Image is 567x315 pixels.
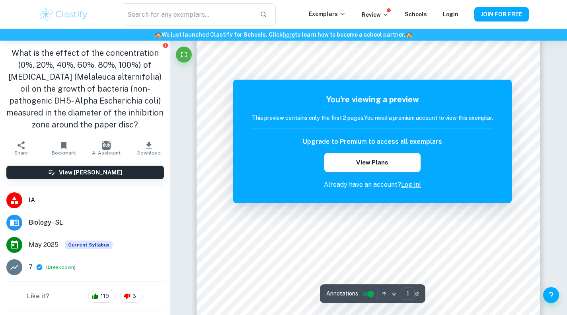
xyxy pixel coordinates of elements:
[29,196,164,205] span: IA
[6,47,164,131] h1: What is the effect of the concentration (0%, 20%, 40%, 60%, 80%, 100%) of [MEDICAL_DATA] (Melaleu...
[52,150,76,156] span: Bookmark
[120,290,143,303] div: 3
[163,42,169,48] button: Report issue
[65,241,113,249] span: Current Syllabus
[474,7,529,22] button: JOIN FOR FREE
[176,47,192,63] button: Fullscreen
[59,168,122,177] h6: View [PERSON_NAME]
[326,290,358,298] span: Annotations
[96,292,113,300] span: 119
[324,153,421,172] button: View Plans
[43,137,85,159] button: Bookmark
[128,137,170,159] button: Download
[415,290,419,297] span: / 2
[443,11,458,18] a: Login
[2,30,565,39] h6: We just launched Clastify for Schools. Click to learn how to become a school partner.
[155,31,162,38] span: 🏫
[252,180,493,190] p: Already have an account?
[92,150,121,156] span: AI Assistant
[88,290,116,303] div: 119
[39,6,89,22] img: Clastify logo
[29,218,164,227] span: Biology - SL
[543,287,559,303] button: Help and Feedback
[122,3,253,25] input: Search for any exemplars...
[252,113,493,122] h6: This preview contains only the first 2 pages. You need a premium account to view this exemplar.
[27,292,49,301] h6: Like it?
[303,137,442,147] h6: Upgrade to Premium to access all exemplars
[401,181,421,188] a: Log in!
[6,166,164,179] button: View [PERSON_NAME]
[48,264,74,271] button: Breakdown
[309,10,346,18] p: Exemplars
[362,10,389,19] p: Review
[252,94,493,106] h5: You're viewing a preview
[283,31,295,38] a: here
[29,262,33,272] p: 7
[65,241,113,249] div: This exemplar is based on the current syllabus. Feel free to refer to it for inspiration/ideas wh...
[14,150,28,156] span: Share
[46,264,76,271] span: ( )
[128,292,140,300] span: 3
[85,137,128,159] button: AI Assistant
[137,150,161,156] span: Download
[405,11,427,18] a: Schools
[405,31,412,38] span: 🏫
[29,240,58,250] span: May 2025
[102,141,111,150] img: AI Assistant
